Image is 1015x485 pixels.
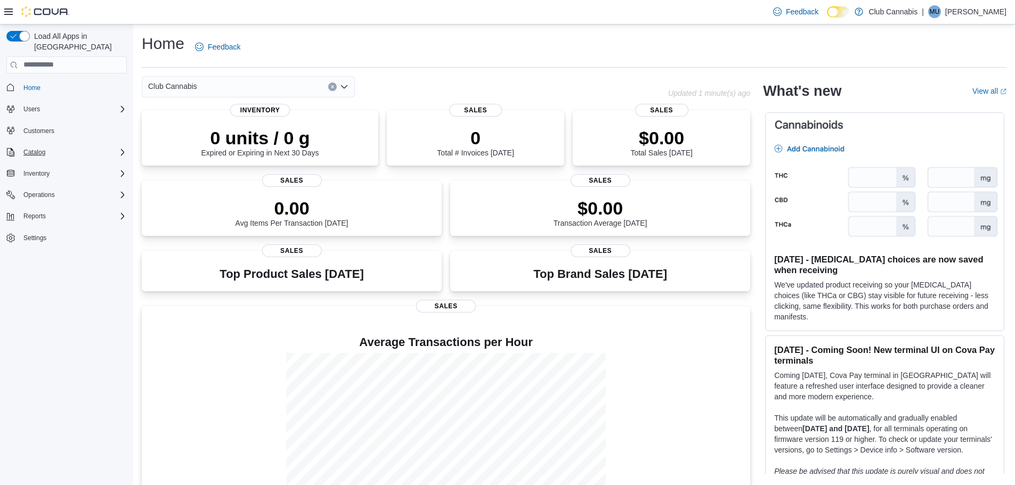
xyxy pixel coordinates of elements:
p: 0.00 [236,198,348,219]
img: Cova [21,6,69,17]
a: View allExternal link [972,87,1006,95]
p: 0 units / 0 g [201,127,319,149]
h2: What's new [763,83,841,100]
div: Mavis Upson [928,5,941,18]
span: Sales [416,300,476,313]
span: Inventory [23,169,50,178]
div: Avg Items Per Transaction [DATE] [236,198,348,227]
span: Customers [23,127,54,135]
p: This update will be automatically and gradually enabled between , for all terminals operating on ... [774,413,995,455]
button: Settings [2,230,131,245]
button: Inventory [2,166,131,181]
span: Club Cannabis [148,80,197,93]
span: Sales [262,244,322,257]
span: Feedback [208,42,240,52]
a: Feedback [191,36,245,57]
strong: [DATE] and [DATE] [802,424,869,433]
span: Users [19,103,127,116]
span: Customers [19,124,127,137]
span: Settings [23,234,46,242]
div: Expired or Expiring in Next 30 Days [201,127,319,157]
span: MU [930,5,940,18]
a: Feedback [769,1,823,22]
span: Load All Apps in [GEOGRAPHIC_DATA] [30,31,127,52]
p: $0.00 [630,127,692,149]
span: Reports [23,212,46,220]
span: Sales [262,174,322,187]
p: | [922,5,924,18]
span: Sales [449,104,502,117]
button: Users [2,102,131,117]
span: Catalog [23,148,45,157]
button: Reports [2,209,131,224]
span: Reports [19,210,127,223]
p: $0.00 [554,198,647,219]
p: Updated 1 minute(s) ago [668,89,750,97]
button: Operations [19,188,59,201]
div: Total # Invoices [DATE] [437,127,514,157]
h3: Top Product Sales [DATE] [220,268,363,281]
span: Sales [571,174,630,187]
button: Home [2,80,131,95]
div: Transaction Average [DATE] [554,198,647,227]
a: Settings [19,232,51,244]
h4: Average Transactions per Hour [150,336,742,349]
h3: [DATE] - Coming Soon! New terminal UI on Cova Pay terminals [774,344,995,366]
h3: Top Brand Sales [DATE] [533,268,667,281]
h3: [DATE] - [MEDICAL_DATA] choices are now saved when receiving [774,254,995,275]
span: Home [23,84,40,92]
button: Inventory [19,167,54,180]
h1: Home [142,33,184,54]
input: Dark Mode [827,6,849,18]
span: Catalog [19,146,127,159]
div: Total Sales [DATE] [630,127,692,157]
span: Feedback [786,6,818,17]
button: Catalog [19,146,50,159]
span: Home [19,81,127,94]
button: Reports [19,210,50,223]
a: Home [19,81,45,94]
span: Operations [19,188,127,201]
svg: External link [1000,88,1006,95]
nav: Complex example [6,76,127,274]
button: Clear input [328,83,337,91]
p: Coming [DATE], Cova Pay terminal in [GEOGRAPHIC_DATA] will feature a refreshed user interface des... [774,370,995,402]
span: Sales [571,244,630,257]
span: Operations [23,191,55,199]
span: Inventory [19,167,127,180]
button: Users [19,103,44,116]
span: Users [23,105,40,113]
button: Customers [2,123,131,138]
p: Club Cannabis [868,5,917,18]
button: Operations [2,187,131,202]
span: Settings [19,231,127,244]
button: Catalog [2,145,131,160]
p: [PERSON_NAME] [945,5,1006,18]
button: Open list of options [340,83,348,91]
p: 0 [437,127,514,149]
span: Sales [635,104,688,117]
p: We've updated product receiving so your [MEDICAL_DATA] choices (like THCa or CBG) stay visible fo... [774,280,995,322]
span: Inventory [230,104,290,117]
a: Customers [19,125,59,137]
